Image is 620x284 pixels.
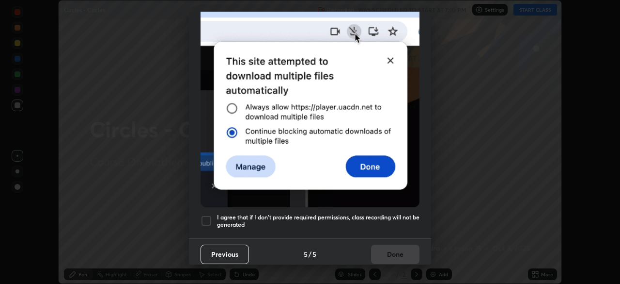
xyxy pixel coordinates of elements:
[217,214,419,229] h5: I agree that if I don't provide required permissions, class recording will not be generated
[309,249,311,259] h4: /
[201,245,249,264] button: Previous
[312,249,316,259] h4: 5
[304,249,308,259] h4: 5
